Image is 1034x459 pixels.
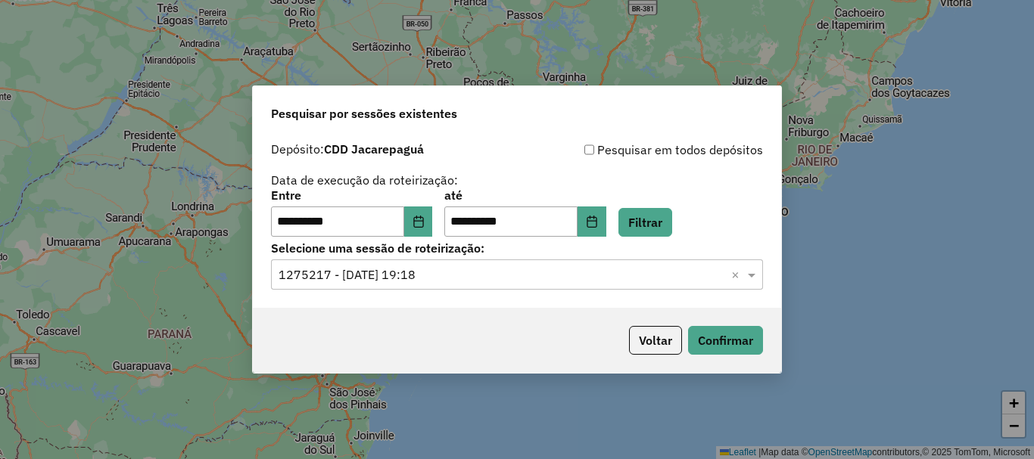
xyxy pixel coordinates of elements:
[578,206,606,237] button: Choose Date
[271,104,457,123] span: Pesquisar por sessões existentes
[271,239,763,257] label: Selecione uma sessão de roteirização:
[271,186,432,204] label: Entre
[688,326,763,355] button: Confirmar
[324,141,424,157] strong: CDD Jacarepaguá
[271,140,424,158] label: Depósito:
[629,326,682,355] button: Voltar
[404,206,433,237] button: Choose Date
[517,141,763,159] div: Pesquisar em todos depósitos
[618,208,672,237] button: Filtrar
[444,186,606,204] label: até
[271,171,458,189] label: Data de execução da roteirização:
[731,265,744,284] span: Clear all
